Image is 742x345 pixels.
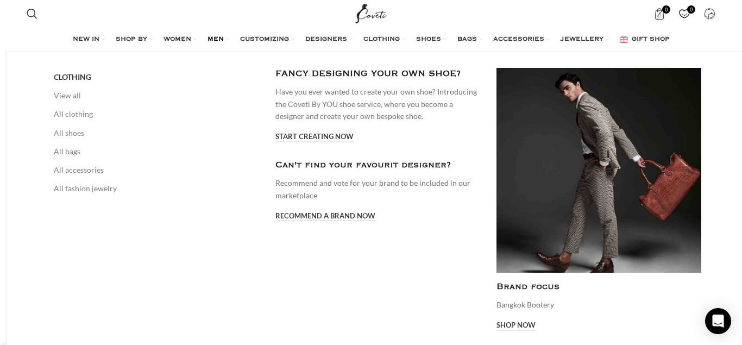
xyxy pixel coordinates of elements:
[116,29,153,51] a: SHOP BY
[416,35,441,44] span: SHOES
[275,159,480,172] h4: Can't find your favourit designer?
[416,29,447,51] a: SHOES
[73,35,99,44] span: NEW IN
[275,177,480,202] p: Recommend and vote for your brand to be included in our marketplace
[305,35,347,44] span: DESIGNERS
[164,29,197,51] a: WOMEN
[275,68,480,80] h4: FANCY DESIGNING YOUR OWN SHOE?
[649,3,671,24] a: 0
[674,3,696,24] a: 0
[116,35,147,44] span: SHOP BY
[54,161,259,179] a: All accessories
[687,5,695,14] span: 0
[207,35,224,44] span: MEN
[54,124,259,142] a: All shoes
[305,29,353,51] a: DESIGNERS
[164,35,191,44] span: WOMEN
[457,29,482,51] a: BAGS
[496,299,701,311] p: Bangkok Bootery
[54,179,259,198] a: All fashion jewelry
[620,36,628,43] img: GiftBag
[275,212,375,222] a: Recommend a brand now
[561,35,603,44] span: JEWELLERY
[363,29,405,51] a: CLOTHING
[240,35,289,44] span: CUSTOMIZING
[240,29,294,51] a: CUSTOMIZING
[493,29,550,51] a: ACCESSORIES
[561,29,609,51] a: JEWELLERY
[207,29,229,51] a: MEN
[496,281,701,293] h4: Brand focus
[705,308,731,334] div: Open Intercom Messenger
[457,35,477,44] span: BAGS
[54,86,259,105] a: View all
[21,29,721,51] div: Main navigation
[620,29,670,51] a: GIFT SHOP
[54,105,259,123] a: All clothing
[493,35,544,44] span: ACCESSORIES
[54,72,91,82] span: CLOTHING
[353,8,389,17] a: Site logo
[275,86,480,122] p: Have you ever wanted to create your own shoe? Introducing the Coveti By YOU shoe service, where y...
[662,5,670,14] span: 0
[632,35,670,44] span: GIFT SHOP
[363,35,400,44] span: CLOTHING
[275,133,354,142] a: Start creating now
[73,29,105,51] a: NEW IN
[54,142,259,161] a: All bags
[674,3,696,24] div: My Wishlist
[496,321,536,331] a: Shop now
[496,68,701,273] img: mens saddle shoes Men with brown shoes and brown bag
[21,3,43,24] a: Search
